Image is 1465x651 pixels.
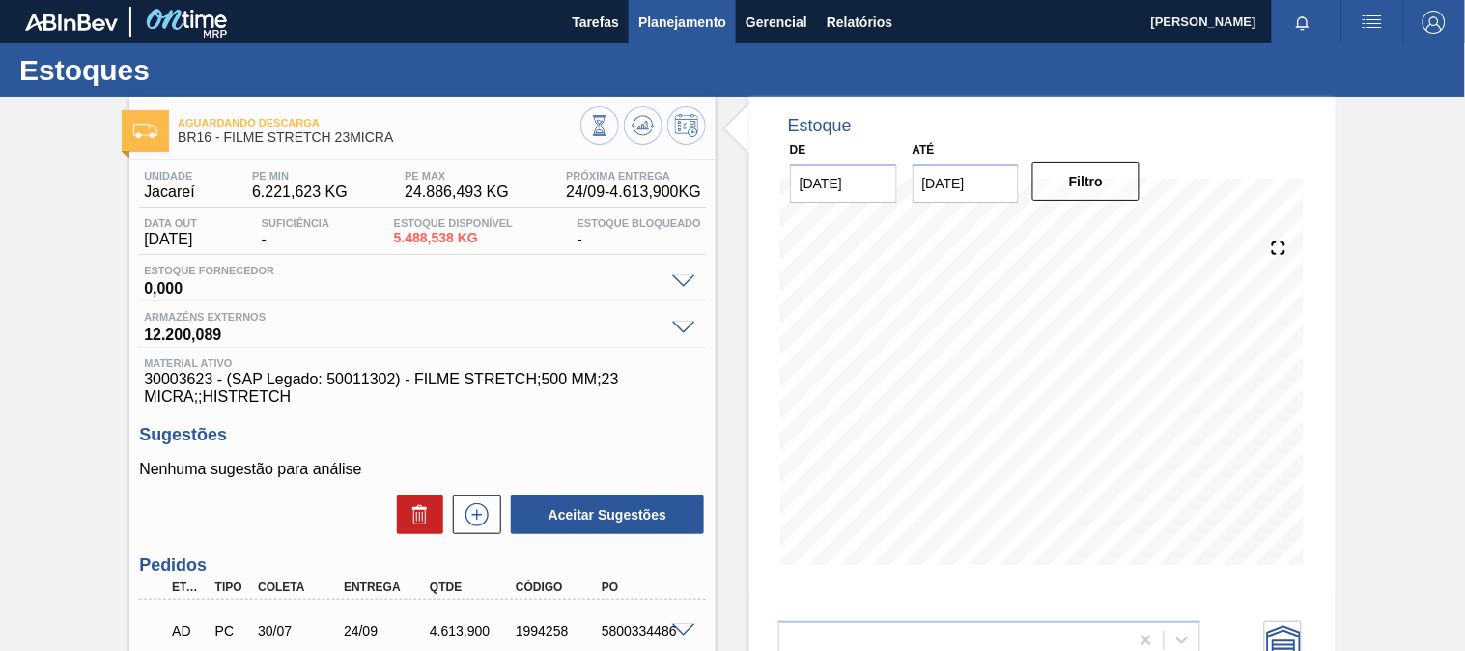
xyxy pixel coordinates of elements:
div: 5800334486 [597,623,691,638]
img: Logout [1423,11,1446,34]
div: Entrega [339,580,434,594]
button: Visão Geral dos Estoques [580,106,619,145]
span: PE MAX [405,170,509,182]
div: Coleta [253,580,348,594]
div: 1994258 [511,623,606,638]
img: Ícone [133,124,157,138]
h3: Pedidos [139,555,706,576]
span: Material ativo [144,357,701,369]
button: Notificações [1272,9,1334,36]
div: Nova sugestão [443,495,501,534]
span: Jacareí [144,184,194,201]
span: Estoque Bloqueado [578,217,701,229]
span: Suficiência [262,217,329,229]
span: Unidade [144,170,194,182]
span: 24/09 - 4.613,900 KG [566,184,701,201]
div: - [257,217,334,248]
div: 30/07/2025 [253,623,348,638]
div: Estoque [788,116,852,136]
div: 4.613,900 [425,623,520,638]
button: Filtro [1032,162,1140,201]
div: - [573,217,706,248]
img: userActions [1361,11,1384,34]
img: TNhmsLtSVTkK8tSr43FrP2fwEKptu5GPRR3wAAAABJRU5ErkJggg== [25,14,118,31]
span: Estoque Fornecedor [144,265,662,276]
span: [DATE] [144,231,197,248]
span: Gerencial [746,11,807,34]
span: Aguardando Descarga [178,117,580,128]
label: Até [913,143,935,156]
span: Armazéns externos [144,311,662,323]
span: 5.488,538 KG [394,231,513,245]
span: Estoque Disponível [394,217,513,229]
p: Nenhuma sugestão para análise [139,461,706,478]
span: Relatórios [827,11,892,34]
div: 24/09/2025 [339,623,434,638]
button: Aceitar Sugestões [511,495,704,534]
span: Data out [144,217,197,229]
span: 24.886,493 KG [405,184,509,201]
span: 6.221,623 KG [252,184,348,201]
div: Qtde [425,580,520,594]
h3: Sugestões [139,425,706,445]
label: De [790,143,806,156]
div: Tipo [211,580,253,594]
div: Etapa [167,580,210,594]
div: Aceitar Sugestões [501,494,706,536]
button: Programar Estoque [667,106,706,145]
span: 30003623 - (SAP Legado: 50011302) - FILME STRETCH;500 MM;23 MICRA;;HISTRETCH [144,371,701,406]
span: Planejamento [638,11,726,34]
span: PE MIN [252,170,348,182]
input: dd/mm/yyyy [913,164,1020,203]
div: PO [597,580,691,594]
h1: Estoques [19,59,362,81]
span: Tarefas [572,11,619,34]
div: Código [511,580,606,594]
button: Atualizar Gráfico [624,106,662,145]
span: 12.200,089 [144,323,662,342]
input: dd/mm/yyyy [790,164,897,203]
span: Próxima Entrega [566,170,701,182]
div: Excluir Sugestões [387,495,443,534]
span: 0,000 [144,276,662,296]
div: Pedido de Compra [211,623,253,638]
span: BR16 - FILME STRETCH 23MICRA [178,130,580,145]
p: AD [172,623,205,638]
